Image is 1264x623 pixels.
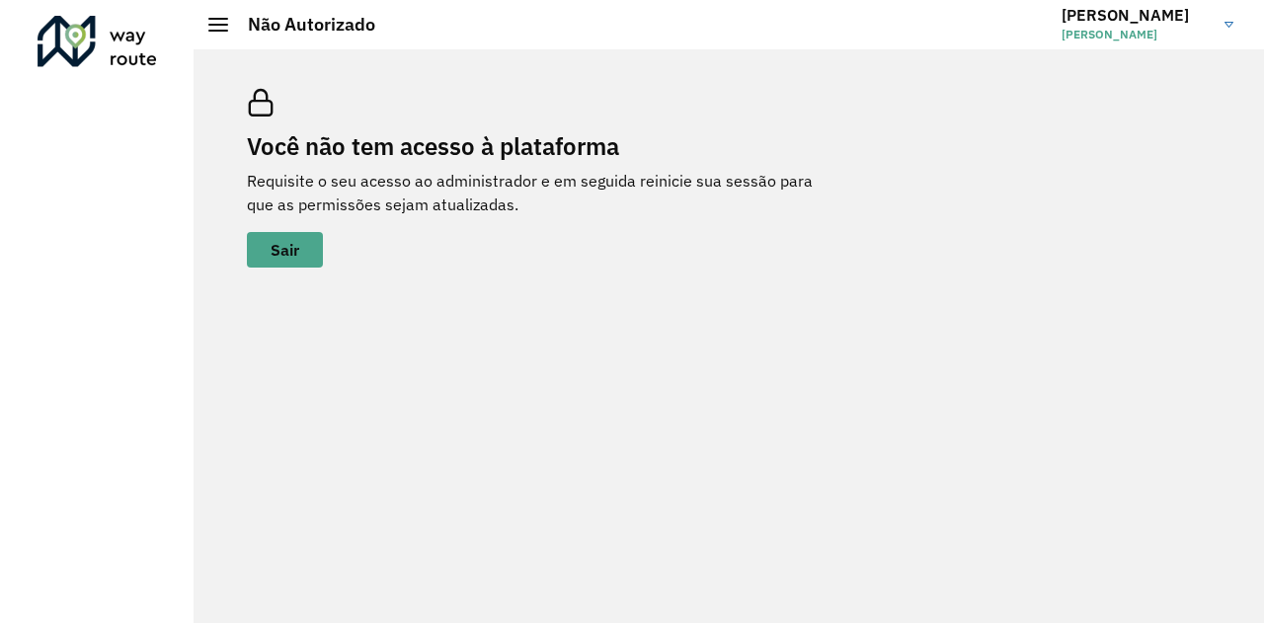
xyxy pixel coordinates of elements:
h2: Você não tem acesso à plataforma [247,132,839,161]
h2: Não Autorizado [228,14,375,36]
h3: [PERSON_NAME] [1062,6,1210,25]
p: Requisite o seu acesso ao administrador e em seguida reinicie sua sessão para que as permissões s... [247,169,839,216]
span: [PERSON_NAME] [1062,26,1210,43]
button: button [247,232,323,268]
span: Sair [271,242,299,258]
